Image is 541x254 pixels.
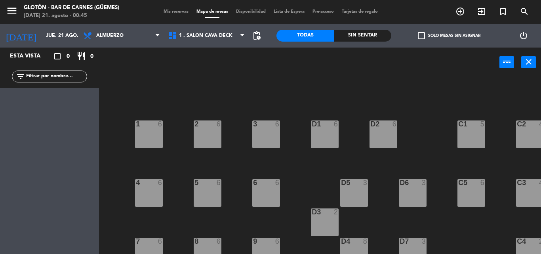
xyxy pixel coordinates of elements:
span: 0 [67,52,70,61]
div: 5 [480,120,485,128]
div: 6 [275,120,280,128]
i: filter_list [16,72,25,81]
i: search [520,7,529,16]
div: 6 [217,238,221,245]
div: 6 [217,120,221,128]
div: 6 [217,179,221,186]
i: crop_square [53,52,62,61]
div: 3 [422,238,427,245]
div: 6 [158,120,163,128]
div: 6 [392,120,397,128]
button: close [521,56,536,68]
button: menu [6,5,18,19]
div: 6 [334,120,339,128]
span: 0 [90,52,93,61]
span: check_box_outline_blank [418,32,425,39]
div: 3 [422,179,427,186]
i: power_input [502,57,512,67]
div: Esta vista [4,52,57,61]
span: Almuerzo [96,33,124,38]
span: Mis reservas [160,10,192,14]
button: power_input [499,56,514,68]
i: turned_in_not [498,7,508,16]
span: Lista de Espera [270,10,309,14]
div: 5 [194,179,195,186]
div: Sin sentar [334,30,391,42]
span: 1 . SALÓN CAVA DECK [179,33,232,38]
i: exit_to_app [477,7,486,16]
div: D2 [370,120,371,128]
div: 6 [275,179,280,186]
span: Disponibilidad [232,10,270,14]
i: restaurant [76,52,86,61]
div: 6 [158,238,163,245]
div: D6 [400,179,400,186]
span: Tarjetas de regalo [338,10,382,14]
div: [DATE] 21. agosto - 00:45 [24,12,119,20]
i: arrow_drop_down [68,31,77,40]
div: 3 [363,179,368,186]
label: Solo mesas sin asignar [418,32,480,39]
i: power_settings_new [519,31,528,40]
div: 8 [194,238,195,245]
div: 6 [480,179,485,186]
div: Glotón - Bar de Carnes (Güemes) [24,4,119,12]
div: Todas [276,30,334,42]
div: 8 [363,238,368,245]
span: pending_actions [252,31,261,40]
div: 6 [275,238,280,245]
div: 6 [158,179,163,186]
span: Mapa de mesas [192,10,232,14]
i: add_circle_outline [455,7,465,16]
i: menu [6,5,18,17]
div: 2 [194,120,195,128]
div: 2 [334,208,339,216]
span: Pre-acceso [309,10,338,14]
i: close [524,57,533,67]
input: Filtrar por nombre... [25,72,87,81]
div: D7 [400,238,400,245]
